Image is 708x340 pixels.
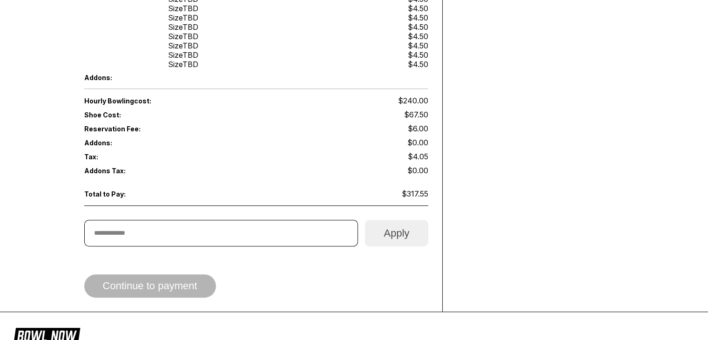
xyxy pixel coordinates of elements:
[408,50,428,60] div: $4.50
[408,32,428,41] div: $4.50
[84,139,153,147] span: Addons:
[408,4,428,13] div: $4.50
[408,22,428,32] div: $4.50
[168,13,198,22] div: Size TBD
[407,138,428,147] span: $0.00
[404,110,428,119] span: $67.50
[168,4,198,13] div: Size TBD
[402,189,428,198] span: $317.55
[84,111,153,119] span: Shoe Cost:
[84,74,153,82] span: Addons:
[168,22,198,32] div: Size TBD
[408,13,428,22] div: $4.50
[408,124,428,133] span: $6.00
[168,32,198,41] div: Size TBD
[84,125,256,133] span: Reservation Fee:
[408,41,428,50] div: $4.50
[398,96,428,105] span: $240.00
[168,60,198,69] div: Size TBD
[84,190,153,198] span: Total to Pay:
[84,97,256,105] span: Hourly Bowling cost:
[408,60,428,69] div: $4.50
[168,50,198,60] div: Size TBD
[168,41,198,50] div: Size TBD
[408,152,428,161] span: $4.05
[407,166,428,175] span: $0.00
[84,153,153,161] span: Tax:
[84,167,153,175] span: Addons Tax:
